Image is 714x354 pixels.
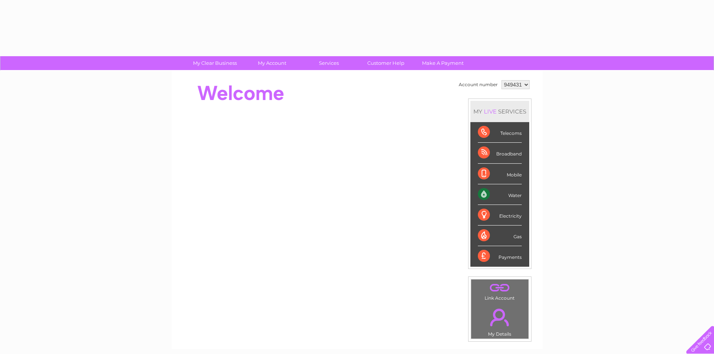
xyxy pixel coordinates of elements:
[478,122,522,143] div: Telecoms
[412,56,474,70] a: Make A Payment
[478,246,522,266] div: Payments
[471,302,529,339] td: My Details
[470,101,529,122] div: MY SERVICES
[478,205,522,226] div: Electricity
[482,108,498,115] div: LIVE
[184,56,246,70] a: My Clear Business
[478,164,522,184] div: Mobile
[355,56,417,70] a: Customer Help
[241,56,303,70] a: My Account
[298,56,360,70] a: Services
[478,184,522,205] div: Water
[478,226,522,246] div: Gas
[473,304,527,330] a: .
[471,279,529,303] td: Link Account
[478,143,522,163] div: Broadband
[457,78,500,91] td: Account number
[473,281,527,294] a: .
